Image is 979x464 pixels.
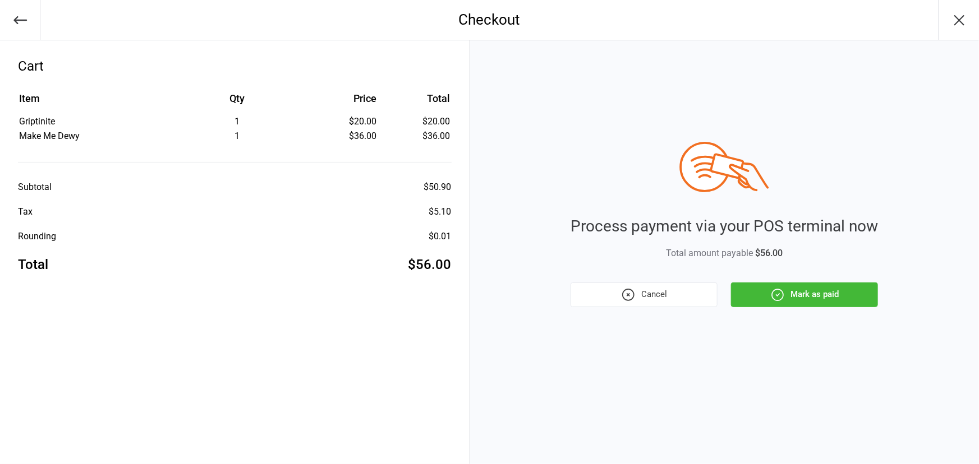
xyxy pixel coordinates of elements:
[429,205,452,219] div: $5.10
[381,91,451,114] th: Total
[173,115,301,128] div: 1
[302,129,376,143] div: $36.00
[381,115,451,128] td: $20.00
[302,115,376,128] div: $20.00
[18,180,52,194] div: Subtotal
[408,254,452,275] div: $56.00
[18,205,33,219] div: Tax
[19,116,55,127] span: Griptinite
[381,129,451,143] td: $36.00
[302,91,376,106] div: Price
[173,91,301,114] th: Qty
[18,56,452,76] div: Cart
[571,247,878,260] div: Total amount payable
[429,230,452,243] div: $0.01
[571,282,718,307] button: Cancel
[19,91,172,114] th: Item
[19,131,80,141] span: Make Me Dewy
[424,180,452,194] div: $50.90
[173,129,301,143] div: 1
[731,282,878,307] button: Mark as paid
[18,230,56,243] div: Rounding
[18,254,48,275] div: Total
[755,248,783,258] span: $56.00
[571,215,878,238] div: Process payment via your POS terminal now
